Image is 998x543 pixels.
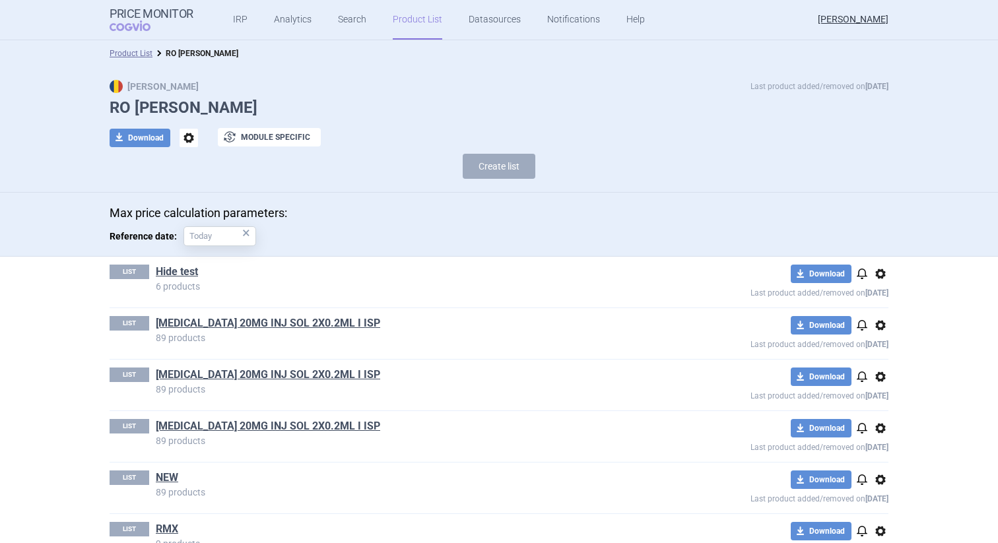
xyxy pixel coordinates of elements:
p: Last product added/removed on [655,386,888,402]
input: Reference date:× [183,226,256,246]
button: Create list [463,154,535,179]
button: Download [791,522,851,540]
h1: NEW [156,470,655,488]
li: RO max price [152,47,238,60]
button: Download [791,316,851,335]
a: NEW [156,470,178,485]
button: Download [791,265,851,283]
p: 89 products [156,488,655,497]
strong: Price Monitor [110,7,193,20]
p: LIST [110,316,149,331]
a: Product List [110,49,152,58]
p: LIST [110,522,149,536]
a: Hide test [156,265,198,279]
h1: HUMIRA 20MG INJ SOL 2X0.2ML I ISP [156,367,655,385]
button: Download [791,419,851,437]
button: Module specific [218,128,321,146]
h1: RMX [156,522,655,539]
h1: HUMIRA 20MG INJ SOL 2X0.2ML I ISP [156,316,655,333]
p: Last product added/removed on [655,283,888,300]
p: Last product added/removed on [655,335,888,351]
strong: [DATE] [865,288,888,298]
p: LIST [110,367,149,382]
strong: [DATE] [865,443,888,452]
p: 89 products [156,333,655,342]
strong: RO [PERSON_NAME] [166,49,238,58]
div: × [242,226,250,240]
button: Download [791,367,851,386]
p: Last product added/removed on [655,437,888,454]
h1: RO [PERSON_NAME] [110,98,888,117]
a: [MEDICAL_DATA] 20MG INJ SOL 2X0.2ML I ISP [156,316,380,331]
button: Download [791,470,851,489]
p: Max price calculation parameters: [110,206,888,220]
p: LIST [110,470,149,485]
p: LIST [110,419,149,433]
p: LIST [110,265,149,279]
button: Download [110,129,170,147]
p: 89 products [156,436,655,445]
p: Last product added/removed on [750,80,888,93]
p: Last product added/removed on [655,489,888,505]
h1: Hide test [156,265,655,282]
a: Price MonitorCOGVIO [110,7,193,32]
strong: [DATE] [865,391,888,400]
li: Product List [110,47,152,60]
a: RMX [156,522,178,536]
a: [MEDICAL_DATA] 20MG INJ SOL 2X0.2ML I ISP [156,367,380,382]
img: RO [110,80,123,93]
strong: [DATE] [865,82,888,91]
strong: [PERSON_NAME] [110,81,199,92]
p: 89 products [156,385,655,394]
p: 6 products [156,282,655,291]
a: [MEDICAL_DATA] 20MG INJ SOL 2X0.2ML I ISP [156,419,380,433]
strong: [DATE] [865,340,888,349]
span: COGVIO [110,20,169,31]
h1: HUMIRA 20MG INJ SOL 2X0.2ML I ISP [156,419,655,436]
strong: [DATE] [865,494,888,503]
span: Reference date: [110,226,183,246]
